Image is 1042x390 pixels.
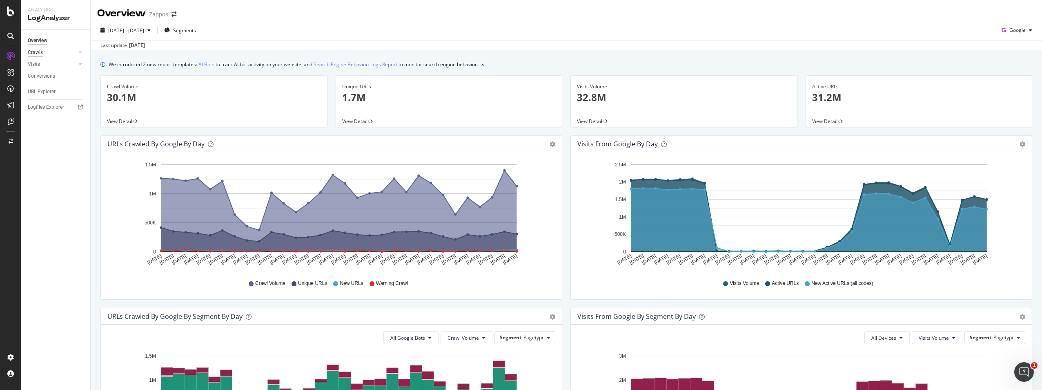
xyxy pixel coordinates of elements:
text: [DATE] [923,253,939,266]
text: [DATE] [158,253,175,266]
span: View Details [812,118,840,125]
div: Crawl Volume [107,83,321,90]
span: Segment [970,334,991,341]
div: Overview [28,36,47,45]
div: Analytics [28,7,84,13]
text: [DATE] [232,253,249,266]
text: 2M [619,377,626,383]
text: [DATE] [898,253,915,266]
div: gear [1020,141,1025,147]
div: Visits Volume [577,83,791,90]
text: 1.5M [145,353,156,359]
text: [DATE] [269,253,285,266]
div: URLs Crawled by Google by day [107,140,205,148]
text: [DATE] [196,253,212,266]
div: URL Explorer [28,87,56,96]
text: [DATE] [220,253,236,266]
text: [DATE] [343,253,359,266]
span: Google [1009,27,1026,34]
text: [DATE] [886,253,902,266]
a: URL Explorer [28,87,85,96]
span: View Details [577,118,605,125]
text: [DATE] [490,253,506,266]
text: 0 [623,249,626,255]
text: [DATE] [416,253,432,266]
button: All Google Bots [383,331,439,344]
text: [DATE] [171,253,187,266]
text: 0 [153,249,156,255]
span: Crawl Volume [448,334,479,341]
div: We introduced 2 new report templates: to track AI bot activity on your website, and to monitor se... [109,60,478,69]
a: Visits [28,60,76,69]
text: [DATE] [972,253,988,266]
text: [DATE] [330,253,347,266]
text: 1.5M [615,197,626,202]
text: [DATE] [355,253,371,266]
text: [DATE] [257,253,273,266]
span: Pagetype [993,334,1015,341]
text: [DATE] [641,253,657,266]
div: gear [550,314,555,320]
a: Search Engine Behavior: Logs Report [314,60,397,69]
div: Conversions [28,72,55,81]
button: Visits Volume [912,331,962,344]
div: URLs Crawled by Google By Segment By Day [107,312,243,321]
text: [DATE] [800,253,817,266]
text: [DATE] [666,253,682,266]
text: 500K [145,220,156,226]
div: Crawls [28,48,43,57]
svg: A chart. [107,159,552,272]
div: Logfiles Explorer [28,103,64,112]
span: Warning Crawl [376,280,408,287]
text: [DATE] [911,253,927,266]
text: [DATE] [825,253,841,266]
text: [DATE] [715,253,731,266]
text: [DATE] [702,253,719,266]
text: [DATE] [502,253,518,266]
text: [DATE] [379,253,396,266]
text: [DATE] [306,253,322,266]
div: A chart. [577,159,1022,272]
text: [DATE] [616,253,632,266]
button: [DATE] - [DATE] [97,24,154,37]
a: Overview [28,36,85,45]
text: [DATE] [935,253,951,266]
div: arrow-right-arrow-left [171,11,176,17]
text: [DATE] [367,253,383,266]
span: Visits Volume [730,280,759,287]
text: [DATE] [874,253,890,266]
text: [DATE] [465,253,481,266]
text: 1M [149,377,156,383]
text: [DATE] [281,253,298,266]
div: Last update [100,42,145,49]
text: [DATE] [441,253,457,266]
div: Unique URLs [342,83,556,90]
span: View Details [107,118,135,125]
text: [DATE] [947,253,964,266]
a: AI Bots [198,60,214,69]
text: [DATE] [453,253,469,266]
text: [DATE] [788,253,804,266]
text: [DATE] [477,253,494,266]
div: Visits from Google by day [577,140,658,148]
text: 2M [619,179,626,185]
div: gear [1020,314,1025,320]
text: [DATE] [208,253,224,266]
text: [DATE] [837,253,853,266]
text: [DATE] [294,253,310,266]
span: [DATE] - [DATE] [108,27,144,34]
text: 500K [615,231,626,237]
div: Zappos [149,10,168,18]
text: [DATE] [727,253,743,266]
div: LogAnalyzer [28,13,84,23]
span: Active URLs [772,280,799,287]
div: [DATE] [129,42,145,49]
button: Google [998,24,1035,37]
span: Pagetype [523,334,545,341]
button: close banner [479,58,486,70]
text: [DATE] [318,253,334,266]
text: 1M [619,214,626,220]
button: All Devices [864,331,910,344]
text: [DATE] [678,253,694,266]
button: Crawl Volume [441,331,492,344]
